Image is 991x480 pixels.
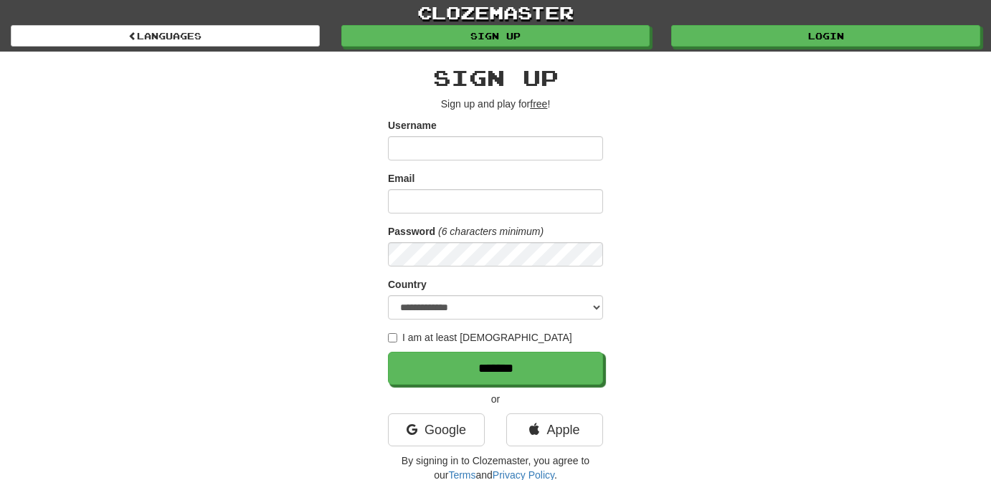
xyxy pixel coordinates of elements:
input: I am at least [DEMOGRAPHIC_DATA] [388,333,397,342]
a: Login [671,25,980,47]
label: Country [388,277,427,292]
p: Sign up and play for ! [388,97,603,111]
h2: Sign up [388,66,603,90]
label: Password [388,224,435,239]
a: Sign up [341,25,650,47]
p: or [388,392,603,406]
label: Email [388,171,414,186]
a: Apple [506,413,603,446]
em: (6 characters minimum) [438,226,544,237]
label: I am at least [DEMOGRAPHIC_DATA] [388,330,572,345]
a: Languages [11,25,320,47]
u: free [530,98,547,110]
a: Google [388,413,485,446]
label: Username [388,118,437,133]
